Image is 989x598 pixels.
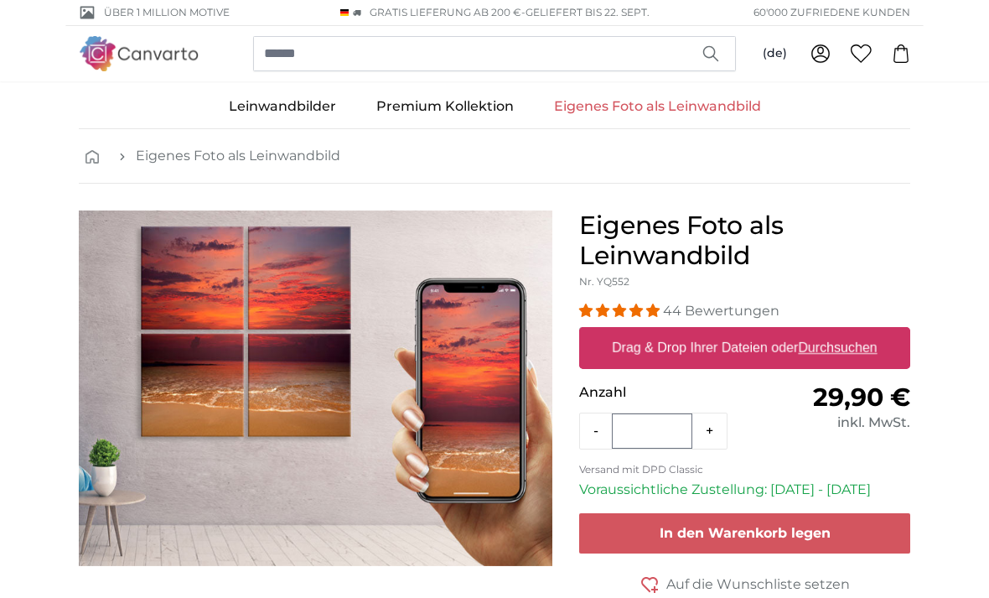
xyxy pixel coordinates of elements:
p: Versand mit DPD Classic [579,463,910,476]
span: Geliefert bis 22. Sept. [526,6,650,18]
span: 44 Bewertungen [663,303,779,319]
img: personalised-canvas-print [79,211,552,566]
span: 60'000 ZUFRIEDENE KUNDEN [753,5,910,20]
span: - [521,6,650,18]
u: Durchsuchen [799,341,878,355]
span: 4.93 stars [579,303,663,319]
span: Auf die Wunschliste setzen [666,575,850,595]
button: - [580,414,612,448]
button: (de) [749,39,800,69]
button: Auf die Wunschliste setzen [579,574,910,595]
a: Eigenes Foto als Leinwandbild [136,146,340,166]
div: 1 of 1 [79,211,552,566]
span: GRATIS Lieferung ab 200 € [370,6,521,18]
h1: Eigenes Foto als Leinwandbild [579,211,910,271]
label: Drag & Drop Ihrer Dateien oder [605,331,884,365]
p: Voraussichtliche Zustellung: [DATE] - [DATE] [579,480,910,500]
button: In den Warenkorb legen [579,513,910,554]
div: inkl. MwSt. [745,413,910,433]
a: Leinwandbilder [209,85,356,128]
a: Eigenes Foto als Leinwandbild [534,85,781,128]
span: Nr. YQ552 [579,275,629,288]
p: Anzahl [579,382,744,403]
nav: breadcrumbs [79,129,910,184]
a: Premium Kollektion [356,85,534,128]
span: 29,90 € [813,382,910,413]
button: + [692,414,727,448]
img: Canvarto [79,36,199,70]
span: In den Warenkorb legen [660,525,831,541]
img: Deutschland [340,9,349,16]
span: Über 1 Million Motive [104,5,230,20]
